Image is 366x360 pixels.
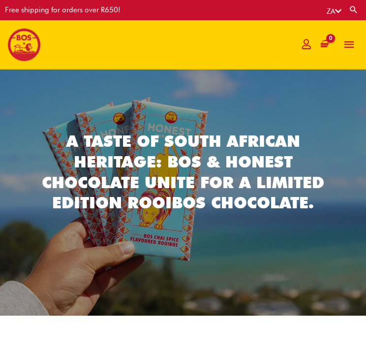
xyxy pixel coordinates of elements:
div: Free shipping for orders over R650! [5,6,121,14]
a: Search button [349,5,359,14]
a: View Shopping Cart, empty [319,39,329,49]
h2: A Taste of South African Heritage: BOS & Honest Chocolate Unite for a Limited Edition Rooibos Cho... [40,131,326,213]
a: ZA [327,7,341,16]
img: BOS logo finals-200px [7,28,41,62]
